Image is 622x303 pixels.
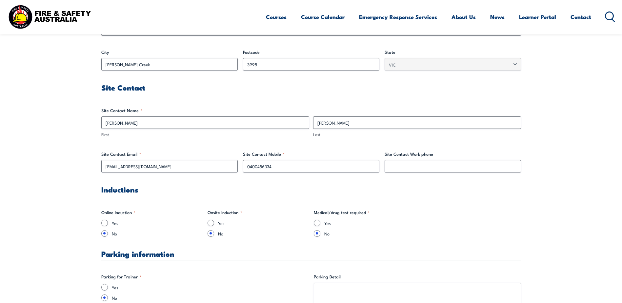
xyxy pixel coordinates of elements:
[359,8,437,26] a: Emergency Response Services
[385,151,521,157] label: Site Contact Work phone
[301,8,345,26] a: Course Calendar
[112,220,202,226] label: Yes
[313,131,521,138] label: Last
[218,230,309,237] label: No
[490,8,505,26] a: News
[314,209,370,216] legend: Medical/drug test required
[112,230,202,237] label: No
[101,273,141,280] legend: Parking for Trainer
[208,209,242,216] legend: Onsite Induction
[101,151,238,157] label: Site Contact Email
[101,131,309,138] label: First
[101,49,238,55] label: City
[101,186,521,193] h3: Inductions
[101,209,135,216] legend: Online Induction
[101,250,521,257] h3: Parking information
[243,151,379,157] label: Site Contact Mobile
[324,230,415,237] label: No
[112,284,309,291] label: Yes
[218,220,309,226] label: Yes
[324,220,415,226] label: Yes
[519,8,556,26] a: Learner Portal
[314,273,521,280] label: Parking Detail
[243,49,379,55] label: Postcode
[266,8,287,26] a: Courses
[451,8,476,26] a: About Us
[385,49,521,55] label: State
[112,294,309,301] label: No
[571,8,591,26] a: Contact
[101,107,142,114] legend: Site Contact Name
[101,84,521,91] h3: Site Contact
